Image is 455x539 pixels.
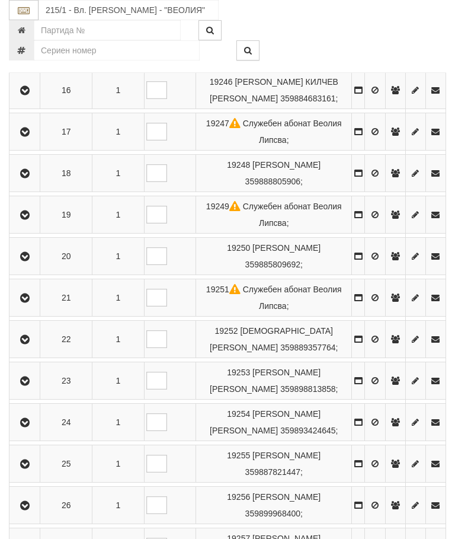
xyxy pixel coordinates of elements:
span: 359893424645 [280,426,335,435]
td: 1 [92,487,145,524]
input: Сериен номер [34,40,200,60]
span: Липсва [259,301,287,311]
td: 1 [92,155,145,192]
span: Партида № [206,119,243,128]
span: [DEMOGRAPHIC_DATA][PERSON_NAME] [210,326,333,352]
span: [PERSON_NAME] [252,160,321,170]
td: 21 [40,279,92,317]
td: 20 [40,238,92,275]
td: ; [196,445,352,483]
td: 23 [40,362,92,400]
span: Служебен абонат Веолия [243,119,342,128]
td: ; [196,155,352,192]
td: 1 [92,238,145,275]
span: 359889357764 [280,343,335,352]
td: 1 [92,321,145,358]
td: 24 [40,404,92,441]
span: Партида № [206,202,243,211]
span: [PERSON_NAME] [PERSON_NAME] [210,368,321,394]
span: Партида № [227,451,250,460]
span: Партида № [227,160,250,170]
span: [PERSON_NAME] КИЛЧЕВ [PERSON_NAME] [210,77,338,103]
td: 22 [40,321,92,358]
td: ; [196,279,352,317]
span: Партида № [227,409,250,419]
span: 359887821447 [245,467,300,477]
span: 359885809692 [245,260,300,269]
td: ; [196,196,352,234]
td: ; [196,362,352,400]
td: 26 [40,487,92,524]
span: 359899968400 [245,509,300,518]
td: ; [196,321,352,358]
span: [PERSON_NAME] [252,492,321,502]
span: [PERSON_NAME] [PERSON_NAME] [210,409,321,435]
span: Партида № [227,492,250,502]
span: [PERSON_NAME] [252,451,321,460]
td: 1 [92,362,145,400]
td: 17 [40,113,92,151]
td: ; [196,404,352,441]
td: ; [196,113,352,151]
span: Липсва [259,218,287,228]
span: Партида № [215,326,238,336]
td: ; [196,72,352,109]
td: 25 [40,445,92,483]
span: Партида № [206,285,243,294]
span: 359888805906 [245,177,300,186]
td: ; [196,238,352,275]
span: 359898813858 [280,384,335,394]
span: 359884683161 [280,94,335,103]
td: 1 [92,72,145,109]
td: 18 [40,155,92,192]
td: 1 [92,113,145,151]
span: Липсва [259,135,287,145]
td: ; [196,487,352,524]
td: 1 [92,279,145,317]
td: 1 [92,445,145,483]
span: Партида № [227,368,250,377]
td: 16 [40,72,92,109]
span: Партида № [210,77,233,87]
span: [PERSON_NAME] [252,243,321,253]
td: 1 [92,404,145,441]
td: 1 [92,196,145,234]
span: Служебен абонат Веолия [243,285,342,294]
td: 19 [40,196,92,234]
span: Партида № [227,243,250,253]
span: Служебен абонат Веолия [243,202,342,211]
input: Партида № [34,20,181,40]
